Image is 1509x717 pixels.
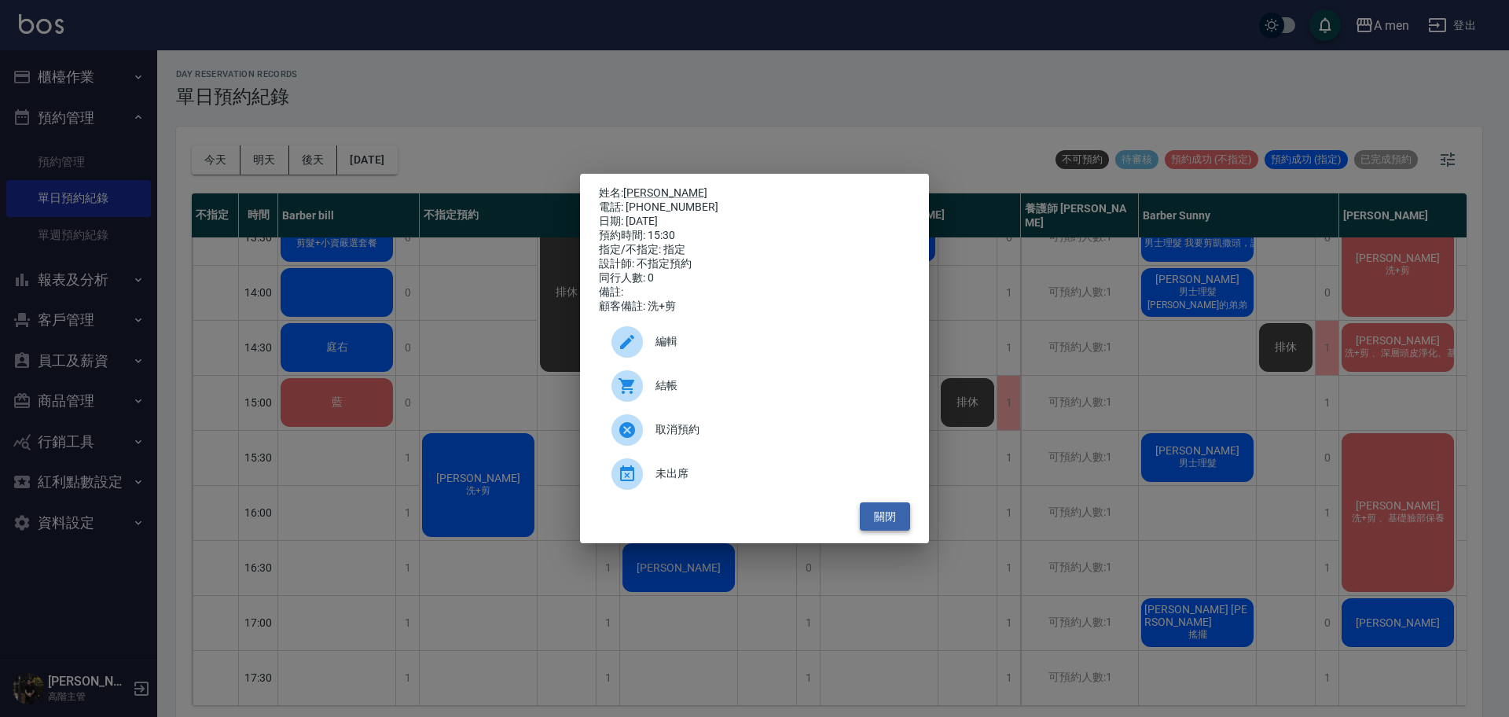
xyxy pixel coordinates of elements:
[599,200,910,215] div: 電話: [PHONE_NUMBER]
[599,364,910,408] a: 結帳
[655,465,898,482] span: 未出席
[655,333,898,350] span: 編輯
[599,243,910,257] div: 指定/不指定: 指定
[599,408,910,452] div: 取消預約
[599,452,910,496] div: 未出席
[623,186,707,199] a: [PERSON_NAME]
[599,257,910,271] div: 設計師: 不指定預約
[599,320,910,364] div: 編輯
[655,421,898,438] span: 取消預約
[599,229,910,243] div: 預約時間: 15:30
[599,271,910,285] div: 同行人數: 0
[599,215,910,229] div: 日期: [DATE]
[599,186,910,200] p: 姓名:
[655,377,898,394] span: 結帳
[860,502,910,531] button: 關閉
[599,285,910,300] div: 備註:
[599,300,910,314] div: 顧客備註: 洗+剪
